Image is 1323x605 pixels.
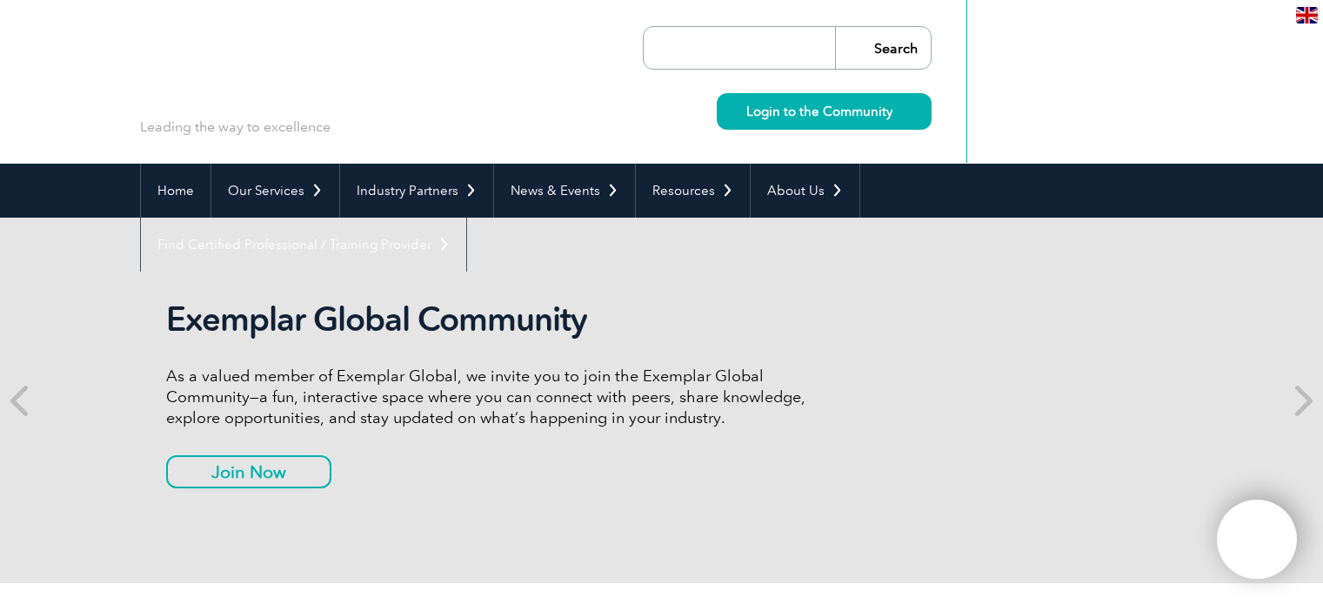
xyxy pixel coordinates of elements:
a: Industry Partners [340,164,493,218]
img: en [1296,7,1318,24]
p: As a valued member of Exemplar Global, we invite you to join the Exemplar Global Community—a fun,... [166,366,819,428]
a: Find Certified Professional / Training Provider [141,218,466,272]
a: Join Now [166,455,331,488]
a: Our Services [211,164,339,218]
h2: Exemplar Global Community [166,299,819,339]
input: Search [835,27,931,69]
a: Resources [636,164,750,218]
img: svg+xml;nitro-empty-id=MTgxNToxMTY=-1;base64,PHN2ZyB2aWV3Qm94PSIwIDAgNDAwIDQwMCIgd2lkdGg9IjQwMCIg... [1235,518,1279,561]
a: News & Events [494,164,635,218]
a: About Us [751,164,859,218]
p: Leading the way to excellence [140,118,331,137]
img: svg+xml;nitro-empty-id=MzcwOjIyMw==-1;base64,PHN2ZyB2aWV3Qm94PSIwIDAgMTEgMTEiIHdpZHRoPSIxMSIgaGVp... [892,106,902,116]
a: Home [141,164,210,218]
a: Login to the Community [717,93,932,130]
